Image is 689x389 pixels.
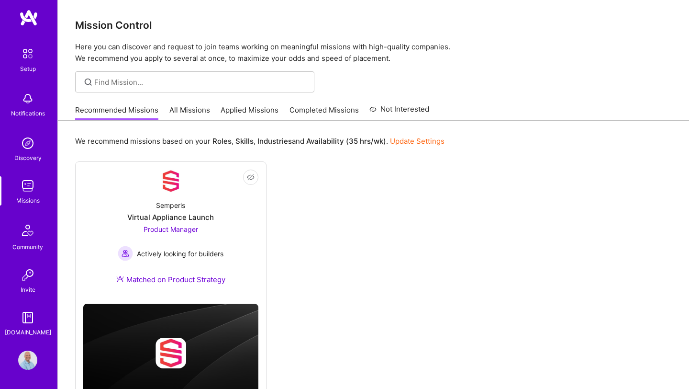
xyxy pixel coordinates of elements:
a: All Missions [169,105,210,121]
div: [DOMAIN_NAME] [5,327,51,337]
p: Here you can discover and request to join teams working on meaningful missions with high-quality ... [75,41,672,64]
img: teamwork [18,176,37,195]
div: Matched on Product Strategy [116,275,225,285]
p: We recommend missions based on your , , and . [75,136,445,146]
img: Actively looking for builders [118,246,133,261]
img: setup [18,44,38,64]
a: Recommended Missions [75,105,158,121]
div: Notifications [11,108,45,118]
img: Company Logo [159,170,182,193]
i: icon EyeClosed [247,173,255,181]
div: Invite [21,285,35,295]
a: User Avatar [16,351,40,370]
b: Industries [257,137,292,146]
img: bell [18,89,37,108]
span: Actively looking for builders [137,249,223,259]
a: Completed Missions [289,105,359,121]
b: Availability (35 hrs/wk) [306,137,386,146]
img: guide book [18,308,37,327]
img: Invite [18,265,37,285]
a: Not Interested [369,103,429,121]
a: Update Settings [390,137,445,146]
span: Product Manager [144,225,198,233]
input: Find Mission... [94,77,307,87]
img: Ateam Purple Icon [116,275,124,283]
div: Community [12,242,43,252]
div: Semperis [156,200,185,210]
div: Discovery [14,153,42,163]
h3: Mission Control [75,19,672,31]
i: icon SearchGrey [83,77,94,88]
img: Community [16,219,39,242]
b: Skills [235,137,254,146]
a: Applied Missions [221,105,278,121]
b: Roles [212,137,232,146]
div: Missions [16,195,40,206]
a: Company LogoSemperisVirtual Appliance LaunchProduct Manager Actively looking for buildersActively... [83,170,258,296]
div: Setup [20,64,36,74]
img: discovery [18,134,37,153]
img: User Avatar [18,351,37,370]
div: Virtual Appliance Launch [127,212,214,222]
img: Company logo [156,338,186,368]
img: logo [19,9,38,26]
